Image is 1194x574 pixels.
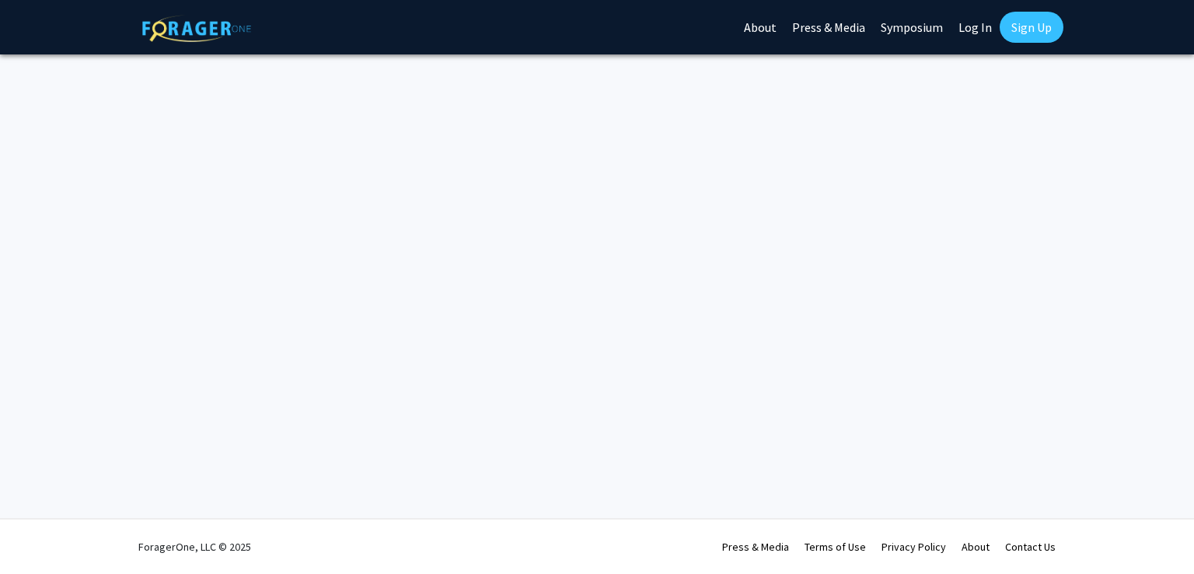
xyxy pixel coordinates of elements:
[138,520,251,574] div: ForagerOne, LLC © 2025
[962,540,990,554] a: About
[1000,12,1063,43] a: Sign Up
[805,540,866,554] a: Terms of Use
[722,540,789,554] a: Press & Media
[142,15,251,42] img: ForagerOne Logo
[882,540,946,554] a: Privacy Policy
[1005,540,1056,554] a: Contact Us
